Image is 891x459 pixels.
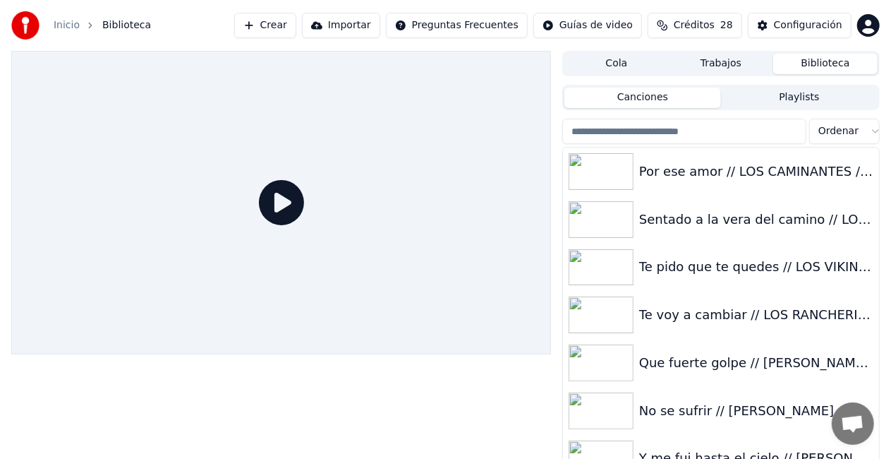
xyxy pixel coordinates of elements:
div: Que fuerte golpe // [PERSON_NAME] // Karaoke 🎤 [639,353,873,373]
div: No se sufrir // [PERSON_NAME] // Karaoke 🎤 [639,401,873,421]
button: Cola [564,54,669,74]
button: Preguntas Frecuentes [386,13,528,38]
button: Playlists [721,88,878,108]
span: Créditos [674,18,715,32]
div: Por ese amor // LOS CAMINANTES // Karaoke 🎤 [639,162,873,181]
button: Biblioteca [773,54,878,74]
button: Configuración [748,13,851,38]
button: Trabajos [669,54,773,74]
div: Sentado a la vera del camino // LOS VIKINGS DE [GEOGRAPHIC_DATA][PERSON_NAME] // Karaoke 🎤 [639,210,873,229]
button: Créditos28 [648,13,742,38]
div: Configuración [774,18,842,32]
div: Te pido que te quedes // LOS VIKINGS DE [GEOGRAPHIC_DATA][PERSON_NAME] // Karaoke 🎤 [639,257,873,277]
button: Crear [234,13,296,38]
img: youka [11,11,40,40]
a: Inicio [54,18,80,32]
button: Importar [302,13,380,38]
span: Biblioteca [102,18,151,32]
span: 28 [720,18,733,32]
button: Guías de video [533,13,642,38]
nav: breadcrumb [54,18,151,32]
a: Chat abierto [832,403,874,445]
div: Te voy a cambiar // LOS RANCHERITOS DEL TOPO CHICO // Karaoke 🎤 [639,305,873,325]
span: Ordenar [818,124,859,138]
button: Canciones [564,88,721,108]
